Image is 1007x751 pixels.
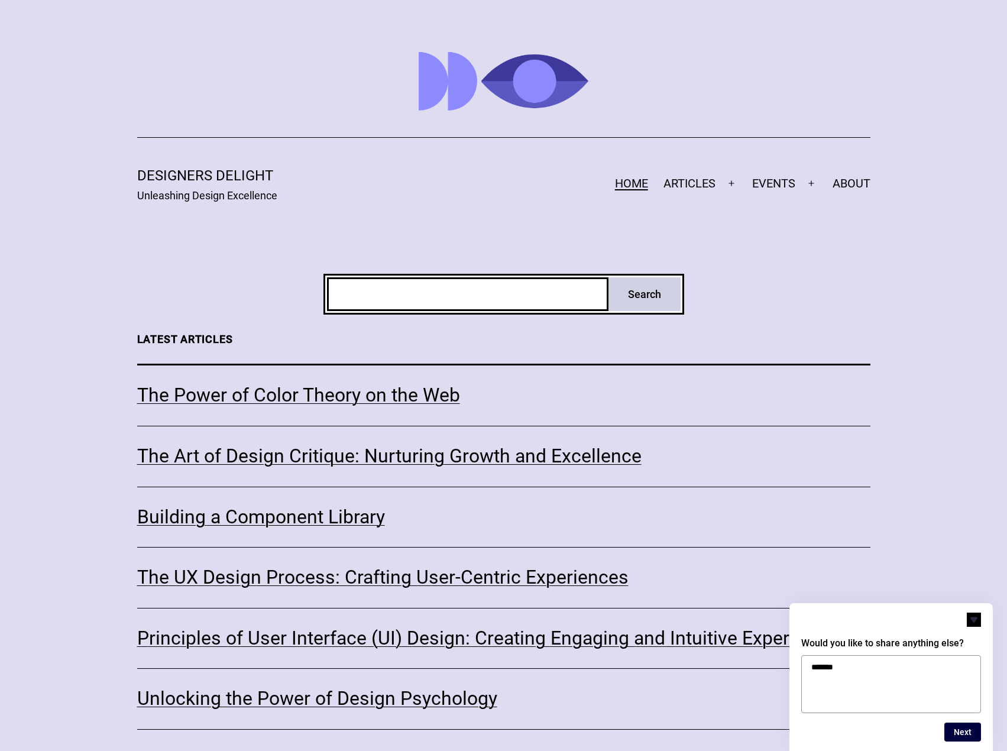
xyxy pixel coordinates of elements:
a: Unlocking the Power of Design Psychology [137,687,497,711]
a: ARTICLES [656,169,723,198]
button: Hide survey [967,613,981,627]
a: The UX Design Process: Crafting User-Centric Experiences [137,565,629,590]
div: Would you like to share anything else? [801,613,981,742]
a: Principles of User Interface (UI) Design: Creating Engaging and Intuitive Experiences [137,626,845,651]
a: HOME [607,169,656,198]
a: The Power of Color Theory on the Web [137,383,460,408]
h5: Latest Articles [137,332,870,346]
textarea: Would you like to share anything else? [801,655,981,713]
nav: Primary menu [615,169,870,198]
a: The Art of Design Critique: Nurturing Growth and Excellence [137,444,642,469]
h2: Would you like to share anything else? [801,636,981,650]
button: Search [608,277,681,311]
a: EVENTS [744,169,803,198]
h1: Designers Delight [137,167,277,185]
a: ABOUT [824,169,878,198]
a: Building a Component Library [137,505,385,530]
button: Next question [944,723,981,742]
p: Unleashing Design Excellence [137,188,277,203]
